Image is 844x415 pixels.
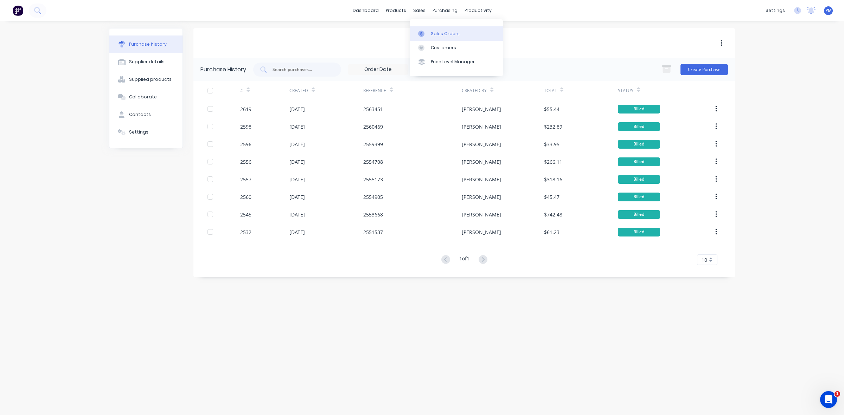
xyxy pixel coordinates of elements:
[240,228,251,236] div: 2532
[618,210,660,219] div: Billed
[410,55,503,69] a: Price Level Manager
[429,5,461,16] div: purchasing
[431,45,456,51] div: Customers
[240,141,251,148] div: 2596
[240,123,251,130] div: 2598
[461,5,495,16] div: productivity
[240,193,251,201] div: 2560
[289,123,305,130] div: [DATE]
[544,176,562,183] div: $318.16
[544,211,562,218] div: $742.48
[289,228,305,236] div: [DATE]
[618,105,660,114] div: Billed
[459,255,469,265] div: 1 of 1
[289,141,305,148] div: [DATE]
[835,391,840,397] span: 1
[544,158,562,166] div: $266.11
[109,106,183,123] button: Contacts
[462,105,501,113] div: [PERSON_NAME]
[240,105,251,113] div: 2619
[618,175,660,184] div: Billed
[462,193,501,201] div: [PERSON_NAME]
[129,111,151,118] div: Contacts
[109,35,183,53] button: Purchase history
[200,65,246,74] div: Purchase History
[109,53,183,71] button: Supplier details
[109,71,183,88] button: Supplied products
[240,176,251,183] div: 2557
[129,59,165,65] div: Supplier details
[702,256,707,264] span: 10
[820,391,837,408] iframe: Intercom live chat
[618,193,660,201] div: Billed
[363,193,383,201] div: 2554905
[289,105,305,113] div: [DATE]
[544,141,560,148] div: $33.95
[129,129,148,135] div: Settings
[349,64,408,75] input: Order Date
[462,87,487,94] div: Created By
[240,87,243,94] div: #
[618,157,660,166] div: Billed
[410,41,503,55] a: Customers
[462,141,501,148] div: [PERSON_NAME]
[289,158,305,166] div: [DATE]
[431,59,475,65] div: Price Level Manager
[462,123,501,130] div: [PERSON_NAME]
[410,5,429,16] div: sales
[109,123,183,141] button: Settings
[363,123,383,130] div: 2560469
[129,41,167,47] div: Purchase history
[544,193,560,201] div: $45.47
[129,94,157,100] div: Collaborate
[544,123,562,130] div: $232.89
[13,5,23,16] img: Factory
[109,88,183,106] button: Collaborate
[462,176,501,183] div: [PERSON_NAME]
[431,31,460,37] div: Sales Orders
[363,211,383,218] div: 2553668
[289,87,308,94] div: Created
[289,193,305,201] div: [DATE]
[462,211,501,218] div: [PERSON_NAME]
[544,87,557,94] div: Total
[363,87,386,94] div: Reference
[618,87,633,94] div: Status
[825,7,832,14] span: PM
[462,158,501,166] div: [PERSON_NAME]
[680,64,728,75] button: Create Purchase
[762,5,788,16] div: settings
[349,5,382,16] a: dashboard
[462,228,501,236] div: [PERSON_NAME]
[240,158,251,166] div: 2556
[363,105,383,113] div: 2563451
[363,176,383,183] div: 2555173
[544,228,560,236] div: $61.23
[382,5,410,16] div: products
[618,140,660,149] div: Billed
[289,211,305,218] div: [DATE]
[129,76,172,83] div: Supplied products
[363,228,383,236] div: 2551537
[272,66,330,73] input: Search purchases...
[240,211,251,218] div: 2545
[544,105,560,113] div: $55.44
[410,26,503,40] a: Sales Orders
[618,122,660,131] div: Billed
[363,141,383,148] div: 2559399
[363,158,383,166] div: 2554708
[618,228,660,236] div: Billed
[289,176,305,183] div: [DATE]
